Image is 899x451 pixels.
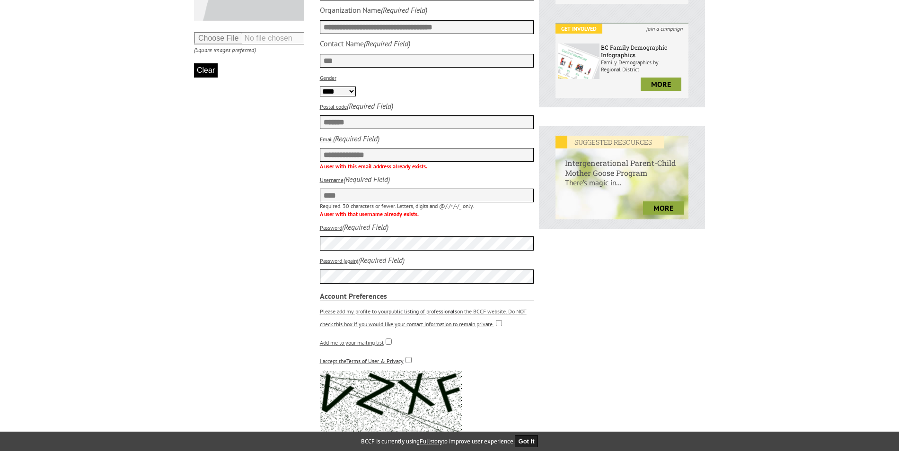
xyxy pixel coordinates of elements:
[601,59,686,73] p: Family Demographics by Regional District
[320,371,462,445] img: captcha
[555,136,664,148] em: SUGGESTED RESOURCES
[320,5,381,15] div: Organization Name
[601,43,686,59] h6: BC Family Demographic Infographics
[381,5,427,15] i: (Required Field)
[320,291,534,301] strong: Account Preferences
[320,39,364,48] div: Contact Name
[641,24,688,34] i: join a campaign
[420,437,442,445] a: Fullstory
[555,24,602,34] em: Get Involved
[643,201,684,215] a: more
[388,308,457,315] a: public listing of professionals
[320,257,358,264] label: Password (again)
[358,255,405,265] i: (Required Field)
[347,101,393,111] i: (Required Field)
[194,63,218,78] button: Clear
[320,163,534,170] p: A user with this email address already exists.
[320,103,347,110] label: Postal code
[320,308,527,328] label: Please add my profile to your on the BCCF website. Do NOT check this box if you would like your c...
[194,46,256,54] i: (Square images preferred)
[342,222,388,232] i: (Required Field)
[555,178,688,197] p: There’s magic in...
[344,174,390,184] i: (Required Field)
[346,357,404,364] a: Terms of User & Privacy
[555,148,688,178] h6: Intergenerational Parent-Child Mother Goose Program
[320,210,534,217] p: A user with that username already exists.
[515,435,538,447] button: Got it
[364,39,410,48] i: (Required Field)
[320,339,384,346] label: Add me to your mailing list
[320,74,336,81] label: Gender
[320,136,333,143] label: Email
[320,224,342,231] label: Password
[333,134,379,143] i: (Required Field)
[320,176,344,183] label: Username
[320,202,534,209] p: Required. 30 characters or fewer. Letters, digits and @/./+/-/_ only.
[320,357,404,364] label: I accept the
[641,78,681,91] a: more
